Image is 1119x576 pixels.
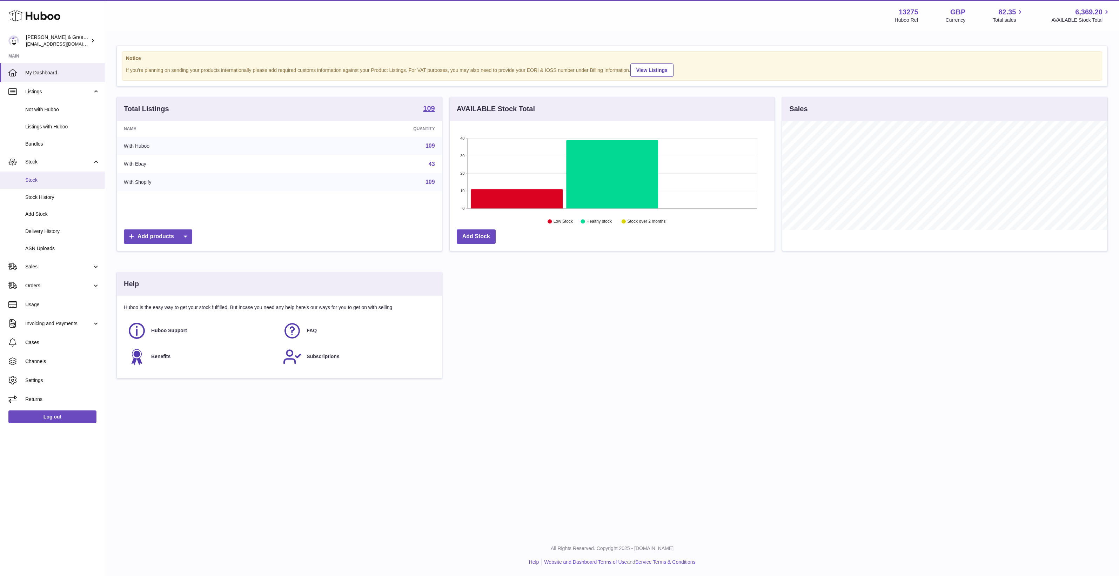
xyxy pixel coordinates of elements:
[457,104,535,114] h3: AVAILABLE Stock Total
[429,161,435,167] a: 43
[457,229,496,244] a: Add Stock
[307,327,317,334] span: FAQ
[789,104,808,114] h3: Sales
[423,105,435,112] strong: 109
[8,410,96,423] a: Log out
[307,353,339,360] span: Subscriptions
[426,143,435,149] a: 109
[542,559,695,565] li: and
[460,154,464,158] text: 30
[25,358,100,365] span: Channels
[292,121,442,137] th: Quantity
[25,377,100,384] span: Settings
[126,55,1098,62] strong: Notice
[124,279,139,289] h3: Help
[25,263,92,270] span: Sales
[111,545,1113,552] p: All Rights Reserved. Copyright 2025 - [DOMAIN_NAME]
[283,347,431,366] a: Subscriptions
[899,7,918,17] strong: 13275
[25,123,100,130] span: Listings with Huboo
[544,559,627,565] a: Website and Dashboard Terms of Use
[460,171,464,175] text: 20
[25,211,100,217] span: Add Stock
[993,17,1024,24] span: Total sales
[529,559,539,565] a: Help
[25,141,100,147] span: Bundles
[26,41,103,47] span: [EMAIL_ADDRESS][DOMAIN_NAME]
[25,282,92,289] span: Orders
[124,304,435,311] p: Huboo is the easy way to get your stock fulfilled. But incase you need any help here's our ways f...
[998,7,1016,17] span: 82.35
[946,17,966,24] div: Currency
[25,88,92,95] span: Listings
[25,228,100,235] span: Delivery History
[126,62,1098,77] div: If you're planning on sending your products internationally please add required customs informati...
[25,320,92,327] span: Invoicing and Payments
[117,155,292,173] td: With Ebay
[25,177,100,183] span: Stock
[460,136,464,140] text: 40
[426,179,435,185] a: 109
[151,327,187,334] span: Huboo Support
[25,159,92,165] span: Stock
[423,105,435,113] a: 109
[25,106,100,113] span: Not with Huboo
[627,219,665,224] text: Stock over 2 months
[25,194,100,201] span: Stock History
[117,173,292,191] td: With Shopify
[124,229,192,244] a: Add products
[25,69,100,76] span: My Dashboard
[587,219,612,224] text: Healthy stock
[25,396,100,403] span: Returns
[462,206,464,210] text: 0
[25,245,100,252] span: ASN Uploads
[1051,17,1111,24] span: AVAILABLE Stock Total
[8,35,19,46] img: internalAdmin-13275@internal.huboo.com
[630,63,674,77] a: View Listings
[127,347,276,366] a: Benefits
[26,34,89,47] div: [PERSON_NAME] & Green Ltd
[117,121,292,137] th: Name
[124,104,169,114] h3: Total Listings
[283,321,431,340] a: FAQ
[635,559,696,565] a: Service Terms & Conditions
[117,137,292,155] td: With Huboo
[460,189,464,193] text: 10
[25,301,100,308] span: Usage
[1051,7,1111,24] a: 6,369.20 AVAILABLE Stock Total
[1075,7,1103,17] span: 6,369.20
[151,353,170,360] span: Benefits
[25,339,100,346] span: Cases
[950,7,965,17] strong: GBP
[993,7,1024,24] a: 82.35 Total sales
[127,321,276,340] a: Huboo Support
[554,219,573,224] text: Low Stock
[895,17,918,24] div: Huboo Ref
